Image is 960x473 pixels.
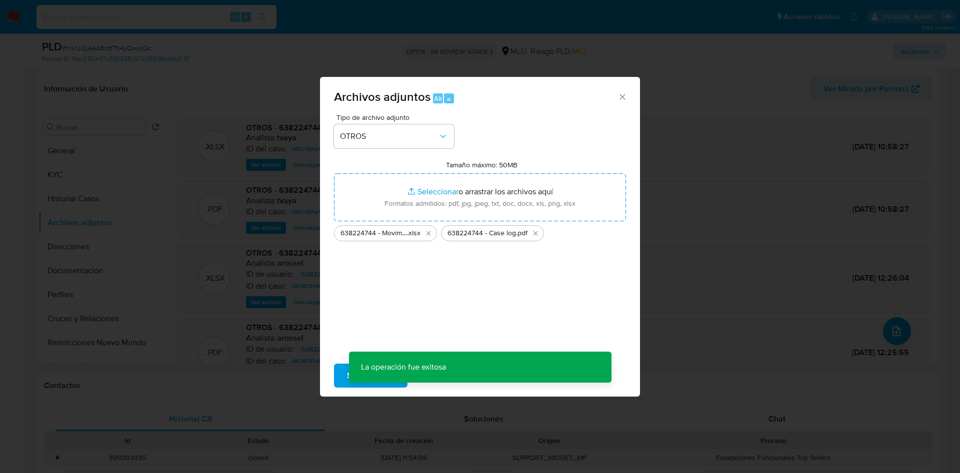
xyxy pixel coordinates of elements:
[529,227,541,239] button: Eliminar 638224744 - Case log.pdf
[347,365,394,387] span: Subir archivo
[447,228,516,238] span: 638224744 - Case log
[422,227,434,239] button: Eliminar 638224744 - Movimientos.xlsx
[434,94,442,103] span: Alt
[334,221,626,241] ul: Archivos seleccionados
[334,364,407,388] button: Subir archivo
[340,131,438,141] span: OTROS
[336,114,456,121] span: Tipo de archivo adjunto
[617,92,626,101] button: Cerrar
[446,160,517,169] label: Tamaño máximo: 50MB
[349,352,458,383] p: La operación fue exitosa
[424,365,457,387] span: Cancelar
[407,228,420,238] span: .xlsx
[334,88,430,105] span: Archivos adjuntos
[516,228,527,238] span: .pdf
[340,228,407,238] span: 638224744 - Movimientos
[334,124,454,148] button: OTROS
[447,94,450,103] span: a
